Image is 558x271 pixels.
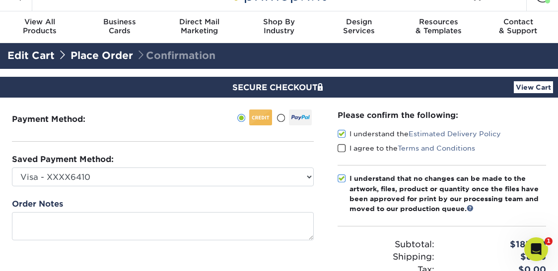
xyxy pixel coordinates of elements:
[239,17,319,35] div: Industry
[80,17,160,26] span: Business
[239,11,319,43] a: Shop ByIndustry
[338,143,475,153] label: I agree to the
[239,17,319,26] span: Shop By
[12,114,103,124] h3: Payment Method:
[349,173,546,214] div: I understand that no changes can be made to the artwork, files, product or quantity once the file...
[80,17,160,35] div: Cards
[80,11,160,43] a: BusinessCards
[136,50,215,61] span: Confirmation
[319,17,399,26] span: Design
[70,50,133,61] a: Place Order
[514,81,553,93] a: View Cart
[330,251,442,264] div: Shipping:
[330,238,442,251] div: Subtotal:
[398,144,475,152] a: Terms and Conditions
[159,11,239,43] a: Direct MailMarketing
[159,17,239,35] div: Marketing
[12,154,114,165] label: Saved Payment Method:
[232,83,326,92] span: SECURE CHECKOUT
[442,251,554,264] div: $8.96
[319,11,399,43] a: DesignServices
[478,17,558,26] span: Contact
[12,198,63,210] label: Order Notes
[545,237,553,245] span: 1
[319,17,399,35] div: Services
[399,11,479,43] a: Resources& Templates
[442,238,554,251] div: $185.00
[7,50,55,61] a: Edit Cart
[338,129,501,139] label: I understand the
[399,17,479,35] div: & Templates
[338,109,546,121] div: Please confirm the following:
[409,130,501,138] a: Estimated Delivery Policy
[399,17,479,26] span: Resources
[478,11,558,43] a: Contact& Support
[524,237,548,261] iframe: Intercom live chat
[159,17,239,26] span: Direct Mail
[478,17,558,35] div: & Support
